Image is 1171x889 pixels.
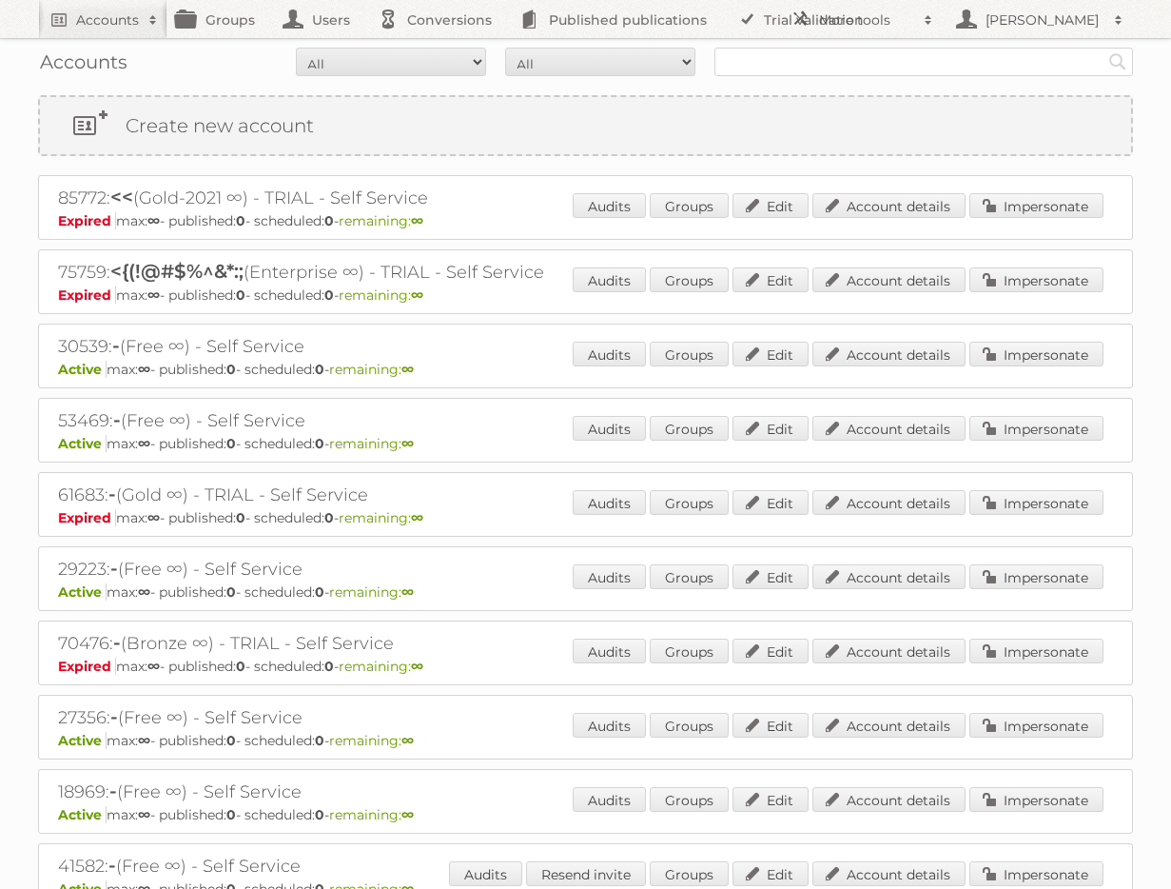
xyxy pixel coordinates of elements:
[812,193,966,218] a: Account details
[411,658,423,675] strong: ∞
[58,361,1113,378] p: max: - published: - scheduled: -
[812,787,966,812] a: Account details
[819,10,914,30] h2: More tools
[812,713,966,738] a: Account details
[573,564,646,589] a: Audits
[58,583,107,601] span: Active
[650,267,729,292] a: Groups
[315,361,324,378] strong: 0
[650,193,729,218] a: Groups
[138,361,150,378] strong: ∞
[226,361,236,378] strong: 0
[573,787,646,812] a: Audits
[58,483,724,507] h2: 61683: (Gold ∞) - TRIAL - Self Service
[58,186,724,210] h2: 85772: (Gold-2021 ∞) - TRIAL - Self Service
[732,267,809,292] a: Edit
[113,408,121,431] span: -
[138,583,150,601] strong: ∞
[401,583,414,601] strong: ∞
[236,509,245,526] strong: 0
[401,806,414,823] strong: ∞
[732,193,809,218] a: Edit
[732,342,809,366] a: Edit
[138,806,150,823] strong: ∞
[58,435,1113,452] p: max: - published: - scheduled: -
[58,435,107,452] span: Active
[58,557,724,582] h2: 29223: (Free ∞) - Self Service
[58,658,1113,675] p: max: - published: - scheduled: -
[112,334,120,357] span: -
[732,639,809,663] a: Edit
[329,435,414,452] span: remaining:
[969,564,1103,589] a: Impersonate
[236,286,245,304] strong: 0
[108,854,116,877] span: -
[58,408,724,433] h2: 53469: (Free ∞) - Self Service
[732,416,809,441] a: Edit
[226,435,236,452] strong: 0
[110,186,133,208] span: <<
[339,212,423,229] span: remaining:
[315,435,324,452] strong: 0
[58,212,1113,229] p: max: - published: - scheduled: -
[573,267,646,292] a: Audits
[981,10,1104,30] h2: [PERSON_NAME]
[812,639,966,663] a: Account details
[58,732,107,749] span: Active
[324,286,334,304] strong: 0
[110,705,118,728] span: -
[969,639,1103,663] a: Impersonate
[650,564,729,589] a: Groups
[339,286,423,304] span: remaining:
[226,732,236,749] strong: 0
[969,193,1103,218] a: Impersonate
[58,509,116,526] span: Expired
[573,416,646,441] a: Audits
[147,658,160,675] strong: ∞
[58,509,1113,526] p: max: - published: - scheduled: -
[226,806,236,823] strong: 0
[411,286,423,304] strong: ∞
[58,705,724,730] h2: 27356: (Free ∞) - Self Service
[411,509,423,526] strong: ∞
[401,435,414,452] strong: ∞
[40,97,1131,154] a: Create new account
[812,342,966,366] a: Account details
[969,787,1103,812] a: Impersonate
[732,490,809,515] a: Edit
[58,732,1113,749] p: max: - published: - scheduled: -
[401,361,414,378] strong: ∞
[650,342,729,366] a: Groups
[315,732,324,749] strong: 0
[315,583,324,601] strong: 0
[339,658,423,675] span: remaining:
[226,583,236,601] strong: 0
[113,631,121,654] span: -
[411,212,423,229] strong: ∞
[573,713,646,738] a: Audits
[732,861,809,886] a: Edit
[812,861,966,886] a: Account details
[58,854,724,879] h2: 41582: (Free ∞) - Self Service
[76,10,139,30] h2: Accounts
[147,286,160,304] strong: ∞
[138,435,150,452] strong: ∞
[58,361,107,378] span: Active
[969,490,1103,515] a: Impersonate
[236,658,245,675] strong: 0
[147,212,160,229] strong: ∞
[401,732,414,749] strong: ∞
[812,267,966,292] a: Account details
[969,861,1103,886] a: Impersonate
[969,713,1103,738] a: Impersonate
[138,732,150,749] strong: ∞
[812,490,966,515] a: Account details
[969,267,1103,292] a: Impersonate
[58,806,1113,823] p: max: - published: - scheduled: -
[236,212,245,229] strong: 0
[58,780,724,804] h2: 18969: (Free ∞) - Self Service
[110,557,118,580] span: -
[339,509,423,526] span: remaining:
[526,861,646,886] a: Resend invite
[650,713,729,738] a: Groups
